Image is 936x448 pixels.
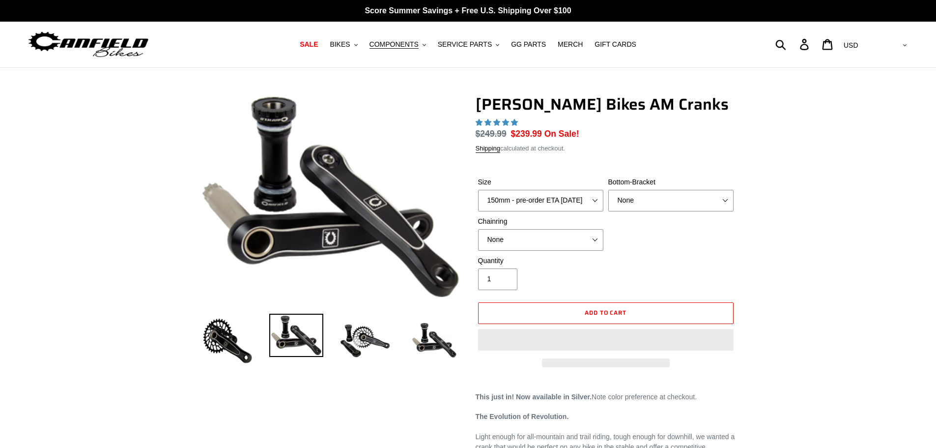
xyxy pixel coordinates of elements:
[511,129,542,139] span: $239.99
[407,314,461,368] img: Load image into Gallery viewer, CANFIELD-AM_DH-CRANKS
[595,40,636,49] span: GIFT CARDS
[476,413,569,420] strong: The Evolution of Revolution.
[511,40,546,49] span: GG PARTS
[325,38,362,51] button: BIKES
[476,144,736,153] div: calculated at checkout.
[478,216,603,227] label: Chainring
[544,127,579,140] span: On Sale!
[200,314,255,368] img: Load image into Gallery viewer, Canfield Bikes AM Cranks
[781,33,806,55] input: Search
[330,40,350,49] span: BIKES
[338,314,392,368] img: Load image into Gallery viewer, Canfield Bikes AM Cranks
[478,302,734,324] button: Add to cart
[476,393,592,401] strong: This just in! Now available in Silver.
[295,38,323,51] a: SALE
[608,177,734,187] label: Bottom-Bracket
[476,95,736,114] h1: [PERSON_NAME] Bikes AM Cranks
[202,97,459,297] img: Canfield Cranks
[365,38,431,51] button: COMPONENTS
[476,145,501,153] a: Shipping
[433,38,504,51] button: SERVICE PARTS
[558,40,583,49] span: MERCH
[27,29,150,60] img: Canfield Bikes
[478,177,603,187] label: Size
[478,256,603,266] label: Quantity
[476,129,507,139] s: $249.99
[476,119,520,126] span: 4.97 stars
[269,314,323,357] img: Load image into Gallery viewer, Canfield Cranks
[369,40,419,49] span: COMPONENTS
[476,392,736,402] p: Note color preference at checkout.
[585,308,627,317] span: Add to cart
[300,40,318,49] span: SALE
[438,40,492,49] span: SERVICE PARTS
[553,38,588,51] a: MERCH
[506,38,551,51] a: GG PARTS
[590,38,641,51] a: GIFT CARDS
